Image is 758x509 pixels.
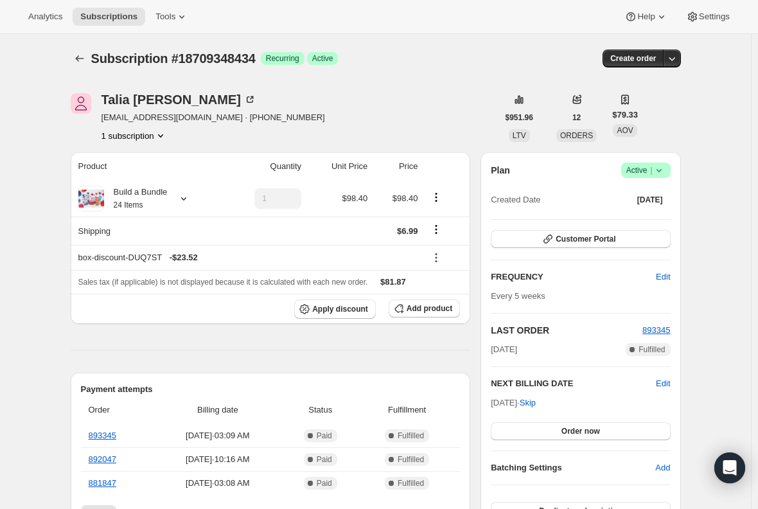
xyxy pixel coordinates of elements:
span: Paid [317,431,332,441]
span: Every 5 weeks [491,291,545,301]
h6: Batching Settings [491,461,655,474]
span: - $23.52 [170,251,198,264]
span: Tools [155,12,175,22]
h2: Plan [491,164,510,177]
span: [EMAIL_ADDRESS][DOMAIN_NAME] · [PHONE_NUMBER] [101,111,325,124]
span: LTV [513,131,526,140]
button: Subscriptions [71,49,89,67]
span: Fulfilled [639,344,665,355]
span: Create order [610,53,656,64]
span: Fulfillment [362,404,452,416]
button: [DATE] [630,191,671,209]
a: 893345 [642,325,670,335]
span: $6.99 [397,226,418,236]
span: [DATE] · [491,398,536,407]
span: [DATE] [637,195,663,205]
span: Recurring [266,53,299,64]
span: Created Date [491,193,540,206]
button: 893345 [642,324,670,337]
span: Billing date [156,404,279,416]
span: Add product [407,303,452,314]
button: Create order [603,49,664,67]
span: $951.96 [506,112,533,123]
h2: Payment attempts [81,383,461,396]
button: Add [648,458,678,478]
span: Add [655,461,670,474]
th: Quantity [223,152,305,181]
button: Edit [656,377,670,390]
th: Shipping [71,217,223,245]
span: Fulfilled [398,478,424,488]
a: 881847 [89,478,116,488]
span: $79.33 [612,109,638,121]
span: ORDERS [560,131,593,140]
div: box-discount-DUQ7ST [78,251,418,264]
span: Edit [656,271,670,283]
span: [DATE] · 03:08 AM [156,477,279,490]
span: Active [312,53,333,64]
span: Talia Arceri [71,93,91,114]
span: [DATE] · 10:16 AM [156,453,279,466]
span: 12 [572,112,581,123]
span: $98.40 [392,193,418,203]
button: Skip [512,393,543,413]
span: Settings [699,12,730,22]
span: Customer Portal [556,234,615,244]
span: AOV [617,126,633,135]
button: $951.96 [498,109,541,127]
th: Price [371,152,421,181]
button: Product actions [426,190,446,204]
button: 12 [565,109,588,127]
h2: NEXT BILLING DATE [491,377,656,390]
span: Order now [561,426,600,436]
div: Open Intercom Messenger [714,452,745,483]
span: Subscriptions [80,12,137,22]
button: Apply discount [294,299,376,319]
h2: FREQUENCY [491,271,656,283]
button: Edit [648,267,678,287]
th: Product [71,152,223,181]
span: [DATE] [491,343,517,356]
button: Analytics [21,8,70,26]
h2: LAST ORDER [491,324,642,337]
div: Build a Bundle [104,186,168,211]
span: Paid [317,454,332,465]
span: Help [637,12,655,22]
span: Paid [317,478,332,488]
button: Shipping actions [426,222,446,237]
span: Apply discount [312,304,368,314]
button: Order now [491,422,670,440]
span: Sales tax (if applicable) is not displayed because it is calculated with each new order. [78,278,368,287]
span: Analytics [28,12,62,22]
span: Subscription #18709348434 [91,51,256,66]
span: Active [626,164,665,177]
button: Settings [678,8,737,26]
span: $81.87 [380,277,406,287]
span: | [650,165,652,175]
span: Skip [520,397,536,409]
th: Order [81,396,153,424]
a: 892047 [89,454,116,464]
div: Talia [PERSON_NAME] [101,93,256,106]
small: 24 Items [114,201,143,210]
span: Fulfilled [398,431,424,441]
th: Unit Price [305,152,371,181]
button: Add product [389,299,460,317]
button: Help [617,8,675,26]
span: $98.40 [342,193,368,203]
button: Tools [148,8,196,26]
span: Status [286,404,354,416]
span: [DATE] · 03:09 AM [156,429,279,442]
span: Fulfilled [398,454,424,465]
button: Product actions [101,129,167,142]
a: 893345 [89,431,116,440]
button: Subscriptions [73,8,145,26]
button: Customer Portal [491,230,670,248]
